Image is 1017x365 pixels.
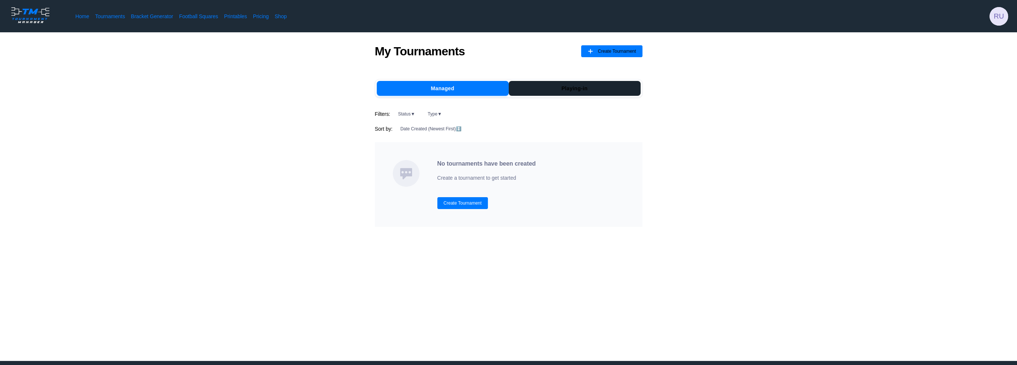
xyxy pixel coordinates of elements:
button: Date Created (Newest First)↕️ [395,124,466,133]
button: Playing-in [509,81,641,96]
a: Printables [224,13,247,20]
div: rod undefined [990,7,1008,26]
a: Shop [275,13,287,20]
a: Tournaments [95,13,125,20]
span: Create Tournament [598,45,636,57]
a: Home [75,13,89,20]
span: Sort by: [375,125,393,133]
a: Bracket Generator [131,13,173,20]
h2: No tournaments have been created [437,160,536,167]
button: RU [990,7,1008,26]
button: Create Tournament [437,197,488,209]
button: Managed [377,81,509,96]
button: Type▼ [423,110,447,118]
a: Pricing [253,13,269,20]
button: Status▼ [393,110,420,118]
h1: My Tournaments [375,44,465,58]
a: Football Squares [179,13,218,20]
p: Create a tournament to get started [437,173,536,182]
button: Create Tournament [581,45,642,57]
img: logo.ffa97a18e3bf2c7d.png [9,6,52,25]
span: Filters: [375,110,391,118]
